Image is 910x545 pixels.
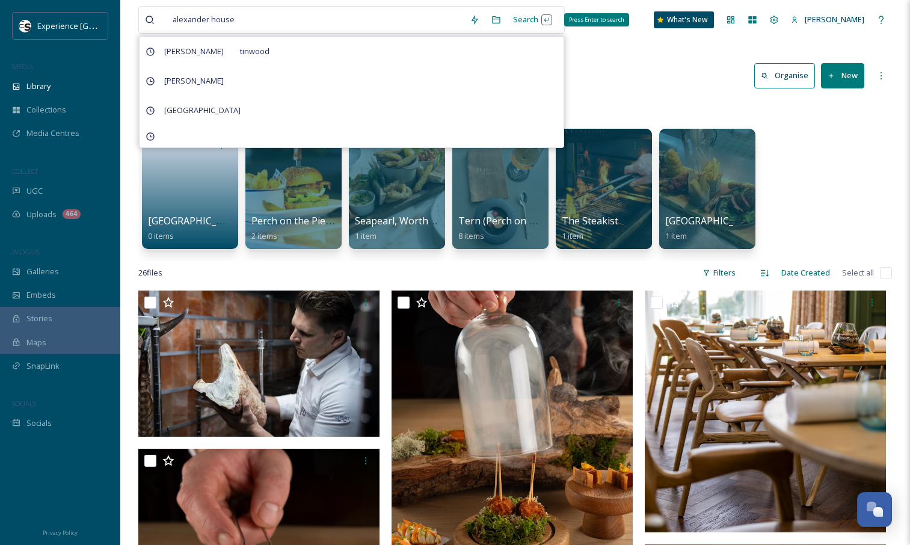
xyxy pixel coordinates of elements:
[696,261,742,285] div: Filters
[12,62,33,71] span: MEDIA
[251,230,277,241] span: 2 items
[654,11,714,28] a: What's New
[167,11,241,28] span: alexander house
[562,230,583,241] span: 1 item
[234,43,275,60] span: tinwood
[251,215,378,241] a: Perch on the Pier, Worthing2 items
[665,230,687,241] span: 1 item
[562,215,618,241] a: The Steakist1 item
[645,291,886,532] img: ext_1745398673.239932_emily.grey@leonardsleegardens.co.uk-Interlude restaurant Justin (59).jpg
[43,529,78,537] span: Privacy Policy
[842,267,874,279] span: Select all
[12,247,40,256] span: WIDGETS
[458,230,484,241] span: 8 items
[26,360,60,372] span: SnapLink
[12,167,38,176] span: COLLECT
[458,215,673,241] a: Tern (Perch on Pier Michelin pop up), Worthing8 items
[458,214,673,227] span: Tern (Perch on Pier Michelin pop up), Worthing
[26,128,79,139] span: Media Centres
[26,417,52,429] span: Socials
[665,214,864,227] span: [GEOGRAPHIC_DATA], [GEOGRAPHIC_DATA]
[754,63,815,88] button: Organise
[665,215,864,241] a: [GEOGRAPHIC_DATA], [GEOGRAPHIC_DATA]1 item
[564,13,629,26] div: Press Enter to search
[158,72,230,90] span: [PERSON_NAME]
[355,230,377,241] span: 1 item
[158,102,247,119] span: [GEOGRAPHIC_DATA]
[775,261,836,285] div: Date Created
[26,266,59,277] span: Galleries
[857,492,892,527] button: Open Chat
[19,20,31,32] img: WSCC%20ES%20Socials%20Icon%20-%20Secondary%20-%20Black.jpg
[26,81,51,92] span: Library
[805,14,864,25] span: [PERSON_NAME]
[821,63,864,88] button: New
[138,267,162,279] span: 26 file s
[148,214,245,227] span: [GEOGRAPHIC_DATA]
[158,43,230,60] span: [PERSON_NAME]
[754,63,821,88] a: Organise
[148,230,174,241] span: 0 items
[37,20,156,31] span: Experience [GEOGRAPHIC_DATA]
[63,209,81,219] div: 464
[785,8,870,31] a: [PERSON_NAME]
[12,399,36,408] span: SOCIALS
[148,215,245,241] a: [GEOGRAPHIC_DATA]0 items
[26,185,43,197] span: UGC
[26,104,66,115] span: Collections
[26,209,57,220] span: Uploads
[355,215,443,241] a: Seapearl, Worthing1 item
[251,214,378,227] span: Perch on the Pier, Worthing
[26,313,52,324] span: Stories
[43,525,78,539] a: Privacy Policy
[26,289,56,301] span: Embeds
[355,214,443,227] span: Seapearl, Worthing
[138,291,380,437] img: ext_1745398674.937232_emily.grey@leonardsleegardens.co.uk-Interlude restaurant Justin (46).jpg
[26,337,46,348] span: Maps
[507,8,558,31] div: Search
[562,214,618,227] span: The Steakist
